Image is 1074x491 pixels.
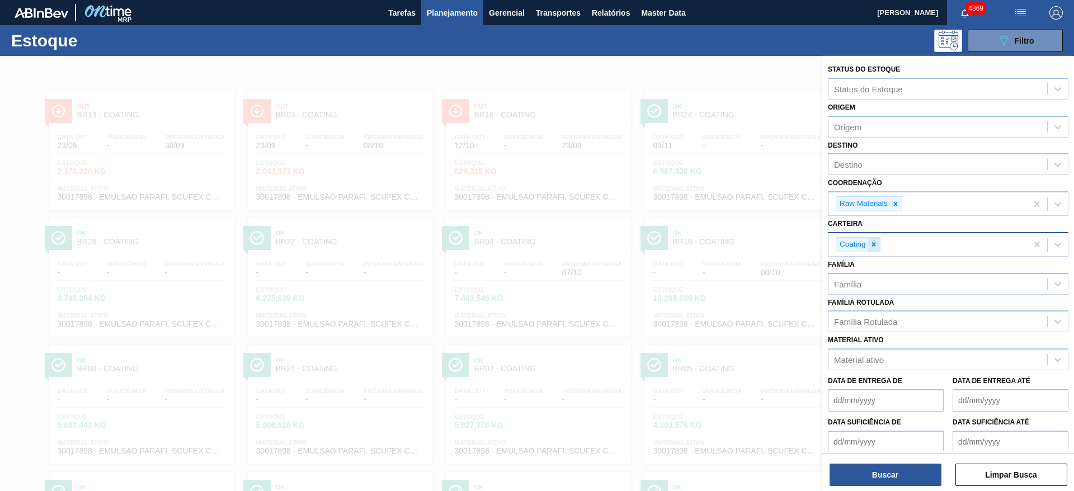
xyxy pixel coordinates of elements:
label: Destino [828,141,858,149]
label: Família Rotulada [828,299,894,306]
input: dd/mm/yyyy [953,431,1068,453]
label: Família [828,261,855,268]
label: Material ativo [828,336,884,344]
div: Status do Estoque [834,84,903,93]
div: Origem [834,122,861,131]
span: Transportes [536,6,581,20]
label: Origem [828,103,855,111]
label: Data suficiência de [828,418,901,426]
img: userActions [1014,6,1027,20]
input: dd/mm/yyyy [828,389,944,412]
span: Tarefas [388,6,416,20]
span: Master Data [641,6,685,20]
img: Logout [1049,6,1063,20]
img: TNhmsLtSVTkK8tSr43FrP2fwEKptu5GPRR3wAAAABJRU5ErkJggg== [15,8,68,18]
div: Material ativo [834,355,884,365]
label: Coordenação [828,179,882,187]
input: dd/mm/yyyy [828,431,944,453]
label: Data suficiência até [953,418,1029,426]
span: Relatórios [592,6,630,20]
label: Status do Estoque [828,65,900,73]
div: Raw Materials [836,197,889,211]
button: Filtro [968,30,1063,52]
div: Família Rotulada [834,317,897,327]
button: Notificações [947,5,983,21]
label: Data de Entrega de [828,377,902,385]
div: Família [834,279,861,289]
label: Data de Entrega até [953,377,1030,385]
span: Planejamento [427,6,478,20]
label: Carteira [828,220,863,228]
span: 4869 [966,2,986,15]
span: Gerencial [489,6,525,20]
div: Pogramando: nenhum usuário selecionado [934,30,962,52]
div: Coating [836,238,868,252]
h1: Estoque [11,34,178,47]
span: Filtro [1015,36,1034,45]
div: Destino [834,160,863,169]
input: dd/mm/yyyy [953,389,1068,412]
